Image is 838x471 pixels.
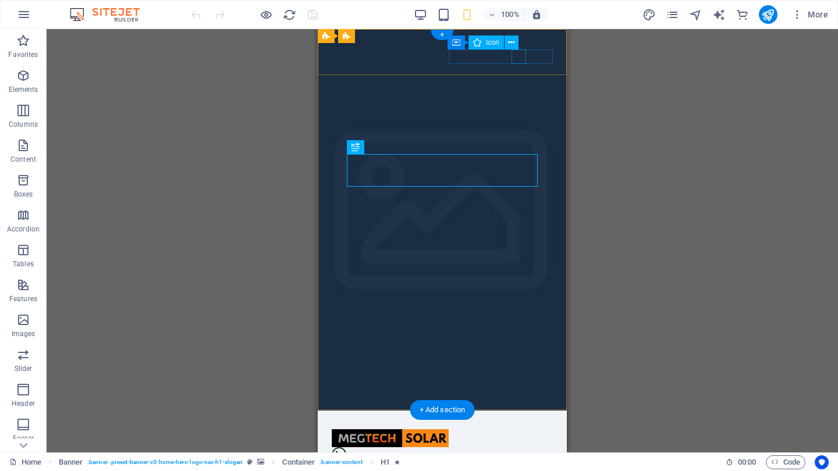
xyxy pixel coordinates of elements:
button: Code [766,455,805,469]
p: Favorites [8,50,38,59]
i: AI Writer [712,8,726,22]
span: More [791,9,828,20]
button: Usercentrics [815,455,829,469]
span: Click to select. Double-click to edit [59,455,83,469]
div: + [431,30,453,40]
i: Element contains an animation [395,459,400,465]
span: 00 00 [738,455,756,469]
button: Click here to leave preview mode and continue editing [259,8,273,22]
span: : [746,458,748,466]
p: Tables [13,259,34,269]
p: Header [12,399,35,408]
button: More [787,5,833,24]
i: Navigator [689,8,702,22]
p: Accordion [7,224,40,234]
i: Pages (Ctrl+Alt+S) [666,8,679,22]
button: reload [282,8,296,22]
span: Click to select. Double-click to edit [381,455,390,469]
span: Code [771,455,800,469]
button: text_generator [712,8,726,22]
i: This element is a customizable preset [247,459,253,465]
p: Features [9,294,37,304]
span: Icon [486,39,499,46]
i: Design (Ctrl+Alt+Y) [642,8,656,22]
img: Editor Logo [67,8,154,22]
i: On resize automatically adjust zoom level to fit chosen device. [531,9,542,20]
i: Reload page [283,8,296,22]
button: navigator [689,8,703,22]
div: + Add section [410,400,475,420]
p: Images [12,329,35,338]
a: Click to cancel selection. Double-click to open Pages [9,455,41,469]
i: This element contains a background [257,459,264,465]
i: Publish [761,8,775,22]
span: . banner .preset-banner-v3-home-hero-logo-nav-h1-slogan [87,455,243,469]
span: . banner-content [319,455,362,469]
button: pages [666,8,680,22]
button: design [642,8,656,22]
p: Columns [9,120,38,129]
button: commerce [736,8,750,22]
nav: breadcrumb [59,455,400,469]
i: Commerce [736,8,749,22]
p: Footer [13,434,34,443]
h6: Session time [726,455,757,469]
span: Click to select. Double-click to edit [282,455,315,469]
button: 100% [484,8,525,22]
h6: 100% [501,8,520,22]
p: Content [10,155,36,164]
p: Elements [9,85,38,94]
p: Slider [15,364,33,373]
button: publish [759,5,777,24]
p: Boxes [14,190,33,199]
